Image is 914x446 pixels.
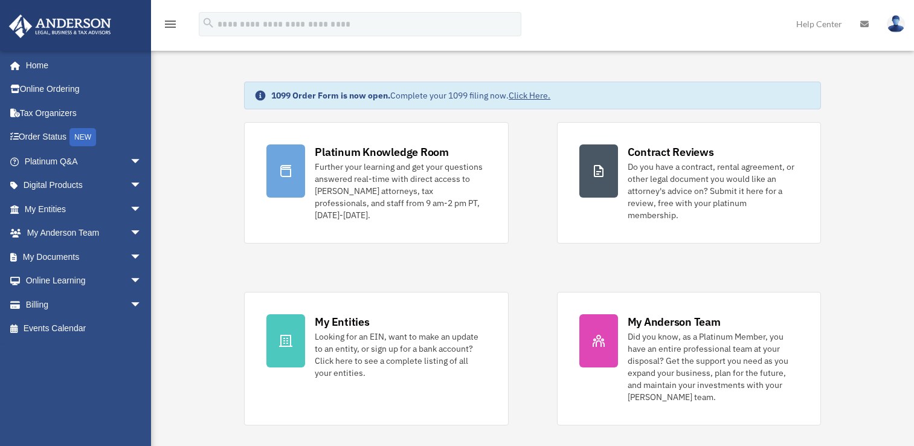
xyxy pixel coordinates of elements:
[130,269,154,294] span: arrow_drop_down
[8,149,160,173] a: Platinum Q&Aarrow_drop_down
[628,314,721,329] div: My Anderson Team
[202,16,215,30] i: search
[628,331,799,403] div: Did you know, as a Platinum Member, you have an entire professional team at your disposal? Get th...
[557,292,821,425] a: My Anderson Team Did you know, as a Platinum Member, you have an entire professional team at your...
[8,269,160,293] a: Online Learningarrow_drop_down
[628,144,714,160] div: Contract Reviews
[130,149,154,174] span: arrow_drop_down
[557,122,821,244] a: Contract Reviews Do you have a contract, rental agreement, or other legal document you would like...
[315,144,449,160] div: Platinum Knowledge Room
[130,292,154,317] span: arrow_drop_down
[271,89,550,102] div: Complete your 1099 filing now.
[8,125,160,150] a: Order StatusNEW
[5,15,115,38] img: Anderson Advisors Platinum Portal
[315,331,486,379] div: Looking for an EIN, want to make an update to an entity, or sign up for a bank account? Click her...
[887,15,905,33] img: User Pic
[8,221,160,245] a: My Anderson Teamarrow_drop_down
[509,90,550,101] a: Click Here.
[8,245,160,269] a: My Documentsarrow_drop_down
[244,122,508,244] a: Platinum Knowledge Room Further your learning and get your questions answered real-time with dire...
[69,128,96,146] div: NEW
[8,173,160,198] a: Digital Productsarrow_drop_down
[163,17,178,31] i: menu
[628,161,799,221] div: Do you have a contract, rental agreement, or other legal document you would like an attorney's ad...
[8,53,154,77] a: Home
[130,173,154,198] span: arrow_drop_down
[8,77,160,102] a: Online Ordering
[8,197,160,221] a: My Entitiesarrow_drop_down
[315,314,369,329] div: My Entities
[244,292,508,425] a: My Entities Looking for an EIN, want to make an update to an entity, or sign up for a bank accoun...
[163,21,178,31] a: menu
[130,245,154,270] span: arrow_drop_down
[130,221,154,246] span: arrow_drop_down
[271,90,390,101] strong: 1099 Order Form is now open.
[8,292,160,317] a: Billingarrow_drop_down
[130,197,154,222] span: arrow_drop_down
[8,101,160,125] a: Tax Organizers
[315,161,486,221] div: Further your learning and get your questions answered real-time with direct access to [PERSON_NAM...
[8,317,160,341] a: Events Calendar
